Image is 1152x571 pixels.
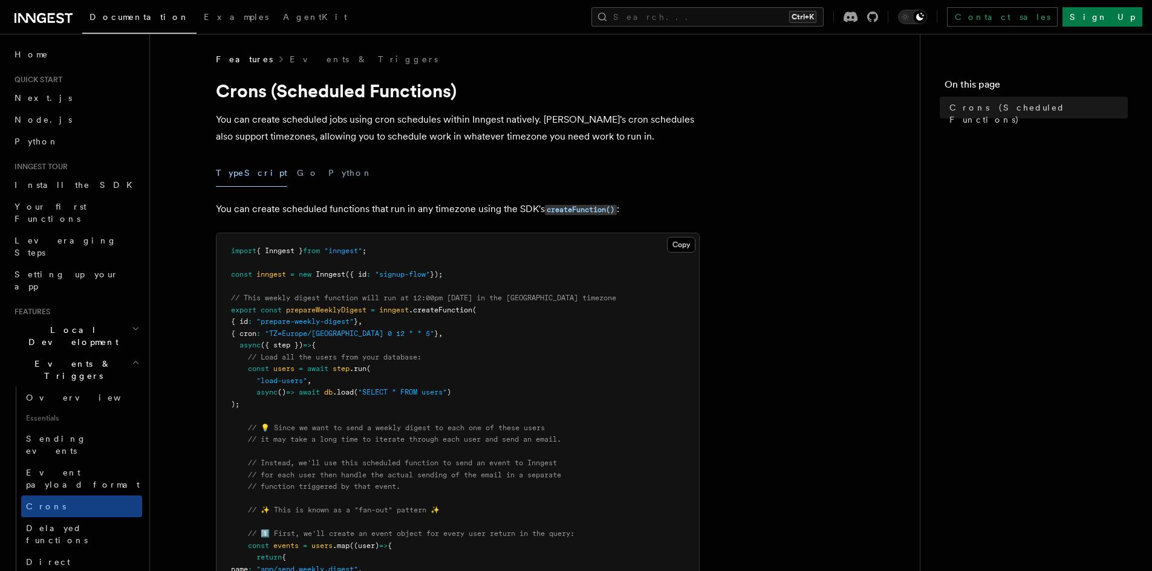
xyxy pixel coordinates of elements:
[307,364,328,373] span: await
[273,364,295,373] span: users
[316,270,345,279] span: Inngest
[248,459,557,467] span: // Instead, we'll use this scheduled function to send an event to Inngest
[26,502,66,511] span: Crons
[248,529,574,538] span: // 1️⃣ First, we'll create an event object for every user return in the query:
[216,160,287,187] button: TypeScript
[898,10,927,24] button: Toggle dark mode
[216,80,700,102] h1: Crons (Scheduled Functions)
[248,317,252,326] span: :
[21,408,142,428] span: Essentials
[256,376,307,385] span: "load-users"
[261,341,303,349] span: ({ step })
[286,306,366,314] span: prepareWeeklyDigest
[311,341,316,349] span: {
[472,306,477,314] span: (
[15,180,140,190] span: Install the SDK
[591,7,824,27] button: Search...Ctrl+K
[388,541,392,550] span: {
[286,388,295,396] span: =>
[375,270,430,279] span: "signup-flow"
[10,324,132,348] span: Local Development
[15,236,117,257] span: Leveraging Steps
[21,428,142,462] a: Sending events
[379,541,388,550] span: =>
[311,541,333,550] span: users
[324,247,362,255] span: "inngest"
[350,364,366,373] span: .run
[248,364,269,373] span: const
[409,306,472,314] span: .createFunction
[10,174,142,196] a: Install the SDK
[10,230,142,263] a: Leveraging Steps
[10,263,142,297] a: Setting up your app
[15,93,72,103] span: Next.js
[10,44,142,65] a: Home
[204,12,268,22] span: Examples
[949,102,1128,126] span: Crons (Scheduled Functions)
[303,541,307,550] span: =
[15,202,86,224] span: Your first Functions
[89,12,189,22] span: Documentation
[276,4,354,33] a: AgentKit
[26,393,151,402] span: Overview
[10,319,142,353] button: Local Development
[945,97,1128,131] a: Crons (Scheduled Functions)
[239,341,261,349] span: async
[545,203,617,215] a: createFunction()
[248,471,561,479] span: // for each user then handle the actual sending of the email in a separate
[667,237,695,253] button: Copy
[297,160,319,187] button: Go
[10,162,68,172] span: Inngest tour
[256,553,282,561] span: return
[290,270,295,279] span: =
[21,517,142,551] a: Delayed functions
[10,353,142,387] button: Events & Triggers
[283,12,347,22] span: AgentKit
[248,541,269,550] span: const
[256,329,261,338] span: :
[545,205,617,215] code: createFunction()
[15,269,119,291] span: Setting up your app
[10,109,142,131] a: Node.js
[26,523,88,545] span: Delayed functions
[21,387,142,408] a: Overview
[216,53,273,65] span: Features
[10,131,142,152] a: Python
[216,111,700,145] p: You can create scheduled jobs using cron schedules within Inngest natively. [PERSON_NAME]'s cron ...
[366,270,371,279] span: :
[248,424,545,432] span: // 💡 Since we want to send a weekly digest to each one of these users
[26,468,140,489] span: Event payload format
[10,87,142,109] a: Next.js
[333,388,354,396] span: .load
[231,247,256,255] span: import
[15,115,72,124] span: Node.js
[248,435,561,444] span: // it may take a long time to iterate through each user and send an email.
[26,434,86,456] span: Sending events
[350,541,379,550] span: ((user)
[248,506,440,514] span: // ✨ This is known as a "fan-out" pattern ✨
[333,364,350,373] span: step
[947,7,1058,27] a: Contact sales
[303,247,320,255] span: from
[21,495,142,517] a: Crons
[379,306,409,314] span: inngest
[256,247,303,255] span: { Inngest }
[256,317,354,326] span: "prepare-weekly-digest"
[10,307,50,317] span: Features
[307,376,311,385] span: ,
[1063,7,1142,27] a: Sign Up
[231,270,252,279] span: const
[256,388,278,396] span: async
[345,270,366,279] span: ({ id
[358,317,362,326] span: ,
[256,270,286,279] span: inngest
[231,306,256,314] span: export
[197,4,276,33] a: Examples
[231,329,256,338] span: { cron
[231,400,239,408] span: );
[438,329,443,338] span: ,
[261,306,282,314] span: const
[354,388,358,396] span: (
[789,11,816,23] kbd: Ctrl+K
[328,160,373,187] button: Python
